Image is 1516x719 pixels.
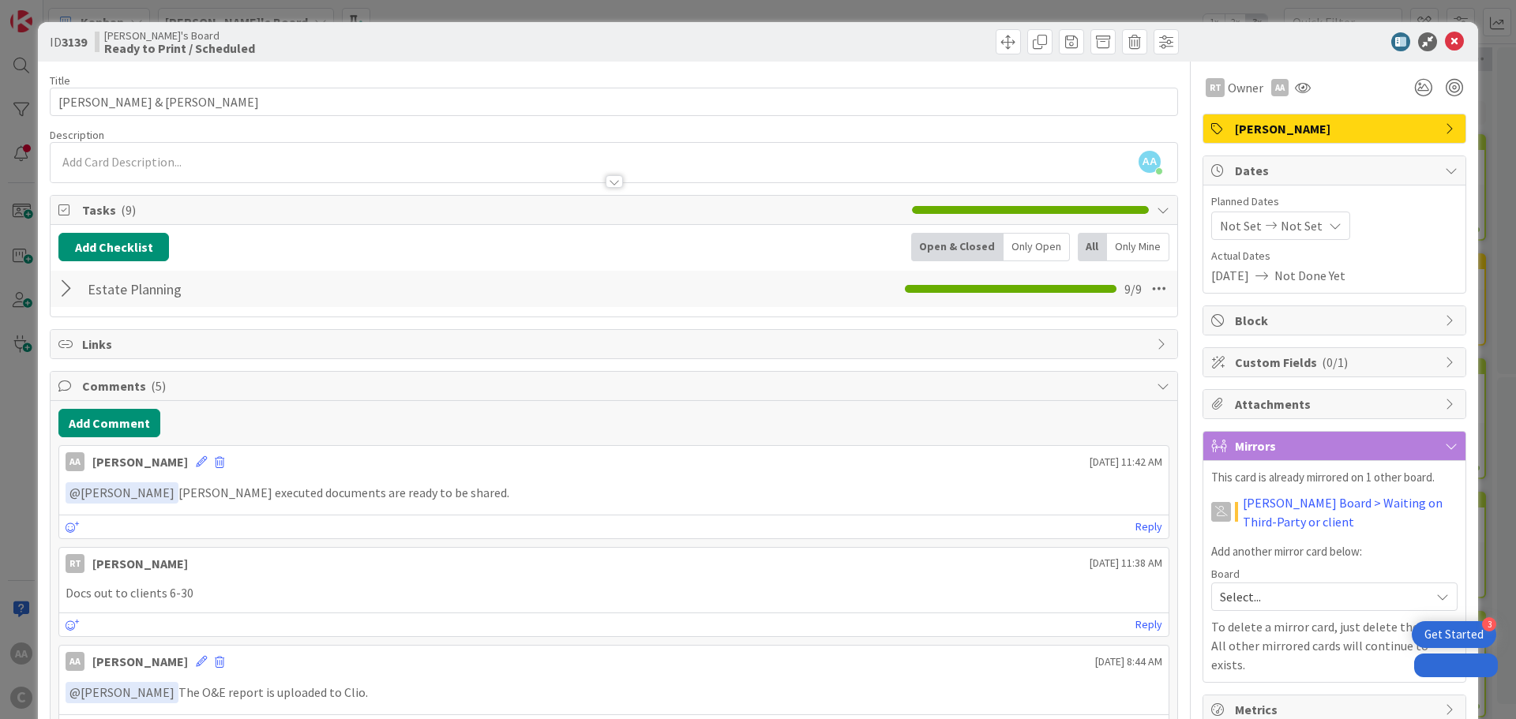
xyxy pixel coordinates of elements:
[62,34,87,50] b: 3139
[66,482,1162,504] p: [PERSON_NAME] executed documents are ready to be shared.
[1412,621,1496,648] div: Open Get Started checklist, remaining modules: 3
[66,452,84,471] div: AA
[1220,216,1262,235] span: Not Set
[50,88,1178,116] input: type card name here...
[50,73,70,88] label: Title
[104,42,255,54] b: Ready to Print / Scheduled
[69,485,174,500] span: [PERSON_NAME]
[92,554,188,573] div: [PERSON_NAME]
[1281,216,1323,235] span: Not Set
[50,128,104,142] span: Description
[1235,161,1437,180] span: Dates
[1135,615,1162,635] a: Reply
[69,684,81,700] span: @
[1135,517,1162,537] a: Reply
[66,652,84,671] div: AA
[1235,119,1437,138] span: [PERSON_NAME]
[1235,395,1437,414] span: Attachments
[1271,79,1289,96] div: AA
[1211,193,1458,210] span: Planned Dates
[104,29,255,42] span: [PERSON_NAME]'s Board
[82,376,1149,395] span: Comments
[121,202,136,218] span: ( 9 )
[1220,586,1422,608] span: Select...
[1211,568,1240,579] span: Board
[58,233,169,261] button: Add Checklist
[66,682,1162,703] p: The O&E report is uploaded to Clio.
[82,200,904,219] span: Tasks
[1424,627,1484,642] div: Get Started
[69,485,81,500] span: @
[1107,233,1169,261] div: Only Mine
[50,32,87,51] span: ID
[66,584,1162,602] p: Docs out to clients 6-30
[1235,700,1437,719] span: Metrics
[151,378,166,394] span: ( 5 )
[1095,653,1162,670] span: [DATE] 8:44 AM
[1274,266,1345,285] span: Not Done Yet
[1211,543,1458,561] p: Add another mirror card below:
[1235,353,1437,372] span: Custom Fields
[1078,233,1107,261] div: All
[82,275,437,303] input: Add Checklist...
[1211,266,1249,285] span: [DATE]
[82,335,1149,354] span: Links
[92,652,188,671] div: [PERSON_NAME]
[1243,493,1458,531] a: [PERSON_NAME] Board > Waiting on Third-Party or client
[1211,617,1458,674] p: To delete a mirror card, just delete the card. All other mirrored cards will continue to exists.
[1139,151,1161,173] span: AA
[1322,354,1348,370] span: ( 0/1 )
[1211,248,1458,264] span: Actual Dates
[1004,233,1070,261] div: Only Open
[1228,78,1263,97] span: Owner
[66,554,84,573] div: RT
[911,233,1004,261] div: Open & Closed
[92,452,188,471] div: [PERSON_NAME]
[1211,469,1458,487] p: This card is already mirrored on 1 other board.
[58,409,160,437] button: Add Comment
[1124,279,1142,298] span: 9 / 9
[1235,436,1437,455] span: Mirrors
[1206,78,1225,97] div: RT
[69,684,174,700] span: [PERSON_NAME]
[1482,617,1496,631] div: 3
[1090,454,1162,470] span: [DATE] 11:42 AM
[1090,555,1162,571] span: [DATE] 11:38 AM
[1235,311,1437,330] span: Block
